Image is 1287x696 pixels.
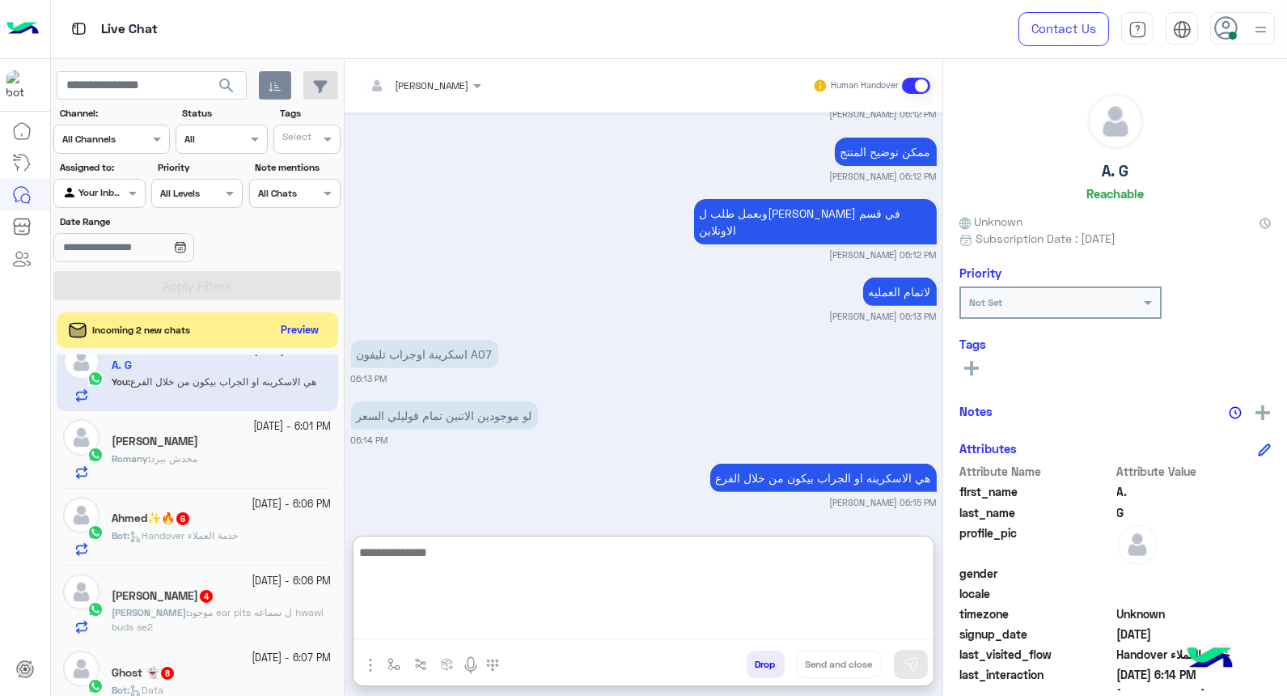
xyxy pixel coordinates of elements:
img: notes [1229,406,1242,419]
b: : [112,606,188,618]
p: 6/10/2025, 6:14 PM [351,401,538,430]
a: tab [1121,12,1154,46]
span: profile_pic [959,524,1114,562]
span: Subscription Date : [DATE] [976,230,1116,247]
span: timezone [959,605,1114,622]
img: WhatsApp [87,678,104,694]
h5: Ahmed✨🔥 [112,511,191,525]
label: Assigned to: [60,160,143,175]
b: : [112,529,129,541]
span: Attribute Value [1117,463,1272,480]
p: 6/10/2025, 6:13 PM [863,278,937,306]
p: Live Chat [101,19,158,40]
p: 6/10/2025, 6:13 PM [351,340,498,368]
h5: Romany Mamdouh [112,435,198,448]
img: defaultAdmin.png [63,574,99,610]
button: Send and close [797,651,882,678]
p: 6/10/2025, 6:15 PM [710,464,937,492]
img: select flow [387,658,400,671]
h5: Ghost 👻 [112,666,176,680]
img: make a call [486,659,499,672]
img: WhatsApp [87,601,104,617]
button: search [207,71,247,106]
span: Handover خدمة العملاء [1117,646,1272,663]
small: [DATE] - 6:06 PM [252,574,332,589]
label: Priority [158,160,241,175]
small: [PERSON_NAME] 06:12 PM [830,108,937,121]
span: Romany [112,452,148,465]
span: 4 [200,590,213,603]
img: add [1255,405,1270,420]
span: Attribute Name [959,463,1114,480]
img: tab [69,19,89,39]
img: defaultAdmin.png [63,651,99,687]
img: defaultAdmin.png [1117,524,1158,565]
span: Unknown [1117,605,1272,622]
img: profile [1251,19,1271,40]
button: Preview [274,319,326,342]
h5: Mohamed Saber [112,589,214,603]
button: Trigger scenario [408,651,434,677]
img: WhatsApp [87,447,104,463]
label: Status [182,106,265,121]
img: defaultAdmin.png [63,419,99,456]
span: Data [129,684,163,696]
img: defaultAdmin.png [1088,94,1143,149]
button: create order [434,651,461,677]
span: last_visited_flow [959,646,1114,663]
p: 6/10/2025, 6:12 PM [694,199,937,244]
span: 2025-10-06T15:14:39.6750577Z [1117,666,1272,683]
label: Channel: [60,106,168,121]
small: [PERSON_NAME] 06:12 PM [830,248,937,261]
img: send attachment [361,656,380,675]
img: send voice note [461,656,481,675]
b: Not Set [969,296,1002,308]
small: [DATE] - 6:07 PM [252,651,332,666]
span: last_interaction [959,666,1114,683]
img: WhatsApp [87,524,104,541]
span: Handover خدمة العملاء [129,529,238,541]
span: Bot [112,684,127,696]
button: Drop [747,651,785,678]
span: Bot [112,529,127,541]
span: G [1117,504,1272,521]
div: Select [280,129,311,148]
small: [PERSON_NAME] 06:15 PM [830,496,937,509]
button: select flow [381,651,408,677]
a: Contact Us [1018,12,1109,46]
button: Apply Filters [53,271,341,300]
span: [PERSON_NAME] [112,606,186,618]
span: محدش بيرد [150,452,197,465]
h6: Attributes [959,441,1017,456]
small: [PERSON_NAME] 06:13 PM [830,310,937,323]
span: first_name [959,483,1114,500]
span: null [1117,585,1272,602]
small: [DATE] - 6:01 PM [254,419,332,435]
span: gender [959,565,1114,582]
span: search [217,76,236,95]
span: 8 [161,667,174,680]
span: last_name [959,504,1114,521]
img: Trigger scenario [414,658,427,671]
img: tab [1128,20,1147,39]
img: hulul-logo.png [1182,631,1238,688]
h6: Notes [959,404,993,418]
span: 2025-09-08T15:17:44.041Z [1117,626,1272,643]
span: A. [1117,483,1272,500]
h6: Tags [959,337,1271,351]
img: defaultAdmin.png [63,497,99,533]
label: Tags [280,106,339,121]
small: 06:13 PM [351,372,387,385]
img: create order [441,658,454,671]
h6: Priority [959,265,1001,280]
small: Human Handover [831,79,899,92]
img: Logo [6,12,39,46]
img: 1403182699927242 [6,70,36,100]
h5: A. G [1102,162,1128,180]
p: 6/10/2025, 6:12 PM [835,138,937,166]
label: Date Range [60,214,241,229]
span: موجود ear pits ل سماعه hwawi buds se2 [112,606,324,633]
label: Note mentions [255,160,338,175]
span: signup_date [959,626,1114,643]
span: null [1117,565,1272,582]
